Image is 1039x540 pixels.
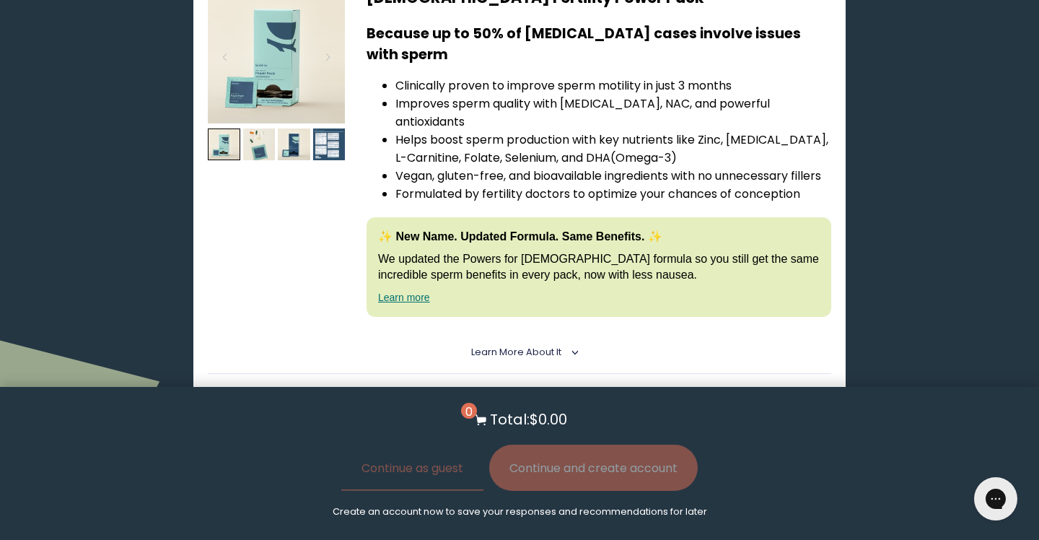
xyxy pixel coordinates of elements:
li: Helps boost sperm production with key nutrients like Zinc, [MEDICAL_DATA], L-Carnitine, Folate, S... [395,131,831,167]
span: Learn More About it [471,346,561,358]
img: thumbnail image [208,129,240,161]
span: 0 [461,403,477,419]
strong: ✨ New Name. Updated Formula. Same Benefits. ✨ [378,230,662,243]
iframe: Gorgias live chat messenger [967,472,1025,526]
p: Create an account now to save your responses and recommendations for later [333,505,707,518]
li: Improves sperm quality with [MEDICAL_DATA], NAC, and powerful antioxidants [395,95,831,131]
li: Clinically proven to improve sperm motility in just 3 months [395,77,831,95]
summary: Learn More About it < [471,346,569,359]
img: thumbnail image [243,129,276,161]
p: We updated the Powers for [DEMOGRAPHIC_DATA] formula so you still get the same incredible sperm b... [378,251,820,284]
p: Total: $0.00 [490,409,567,430]
a: Learn more [378,292,430,303]
button: Continue as guest [341,445,483,491]
button: Continue and create account [489,445,698,491]
img: thumbnail image [278,129,310,161]
i: < [566,349,579,356]
li: Vegan, gluten-free, and bioavailable ingredients with no unnecessary fillers [395,167,831,185]
img: thumbnail image [313,129,346,161]
li: Formulated by fertility doctors to optimize your chances of conception [395,185,831,203]
h3: Because up to 50% of [MEDICAL_DATA] cases involve issues with sperm [367,23,831,65]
